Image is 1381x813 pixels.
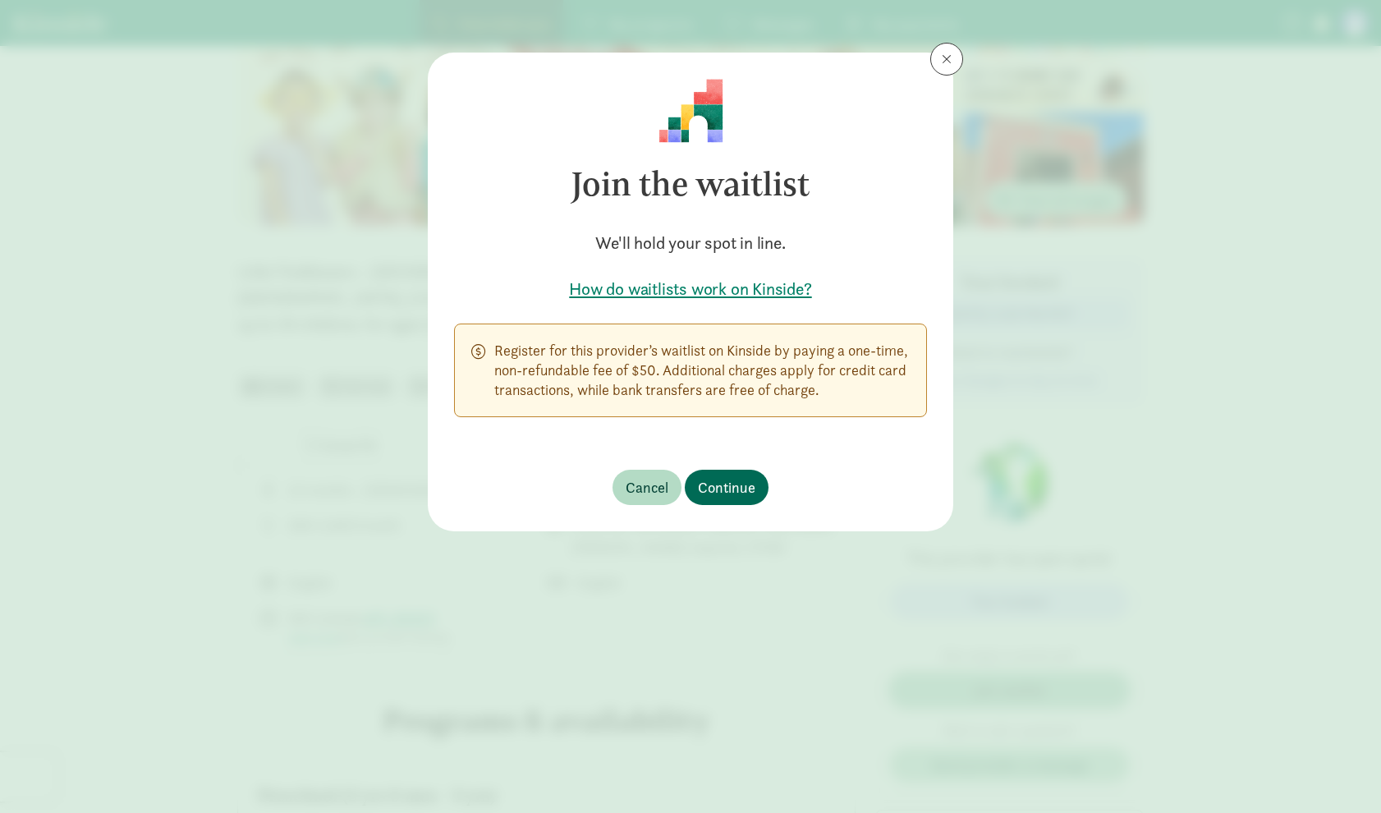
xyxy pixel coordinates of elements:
p: Register for this provider’s waitlist on Kinside by paying a one-time, non-refundable fee of $50.... [494,341,910,400]
button: Cancel [613,470,681,505]
span: Cancel [626,476,668,498]
button: Continue [685,470,768,505]
h5: We'll hold your spot in line. [454,232,927,255]
a: How do waitlists work on Kinside? [454,278,927,301]
span: Continue [698,476,755,498]
h3: Join the waitlist [454,143,927,225]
